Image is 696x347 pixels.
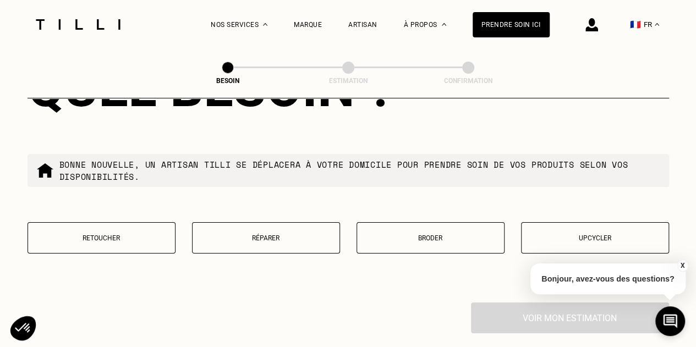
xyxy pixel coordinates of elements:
button: Broder [357,222,505,254]
button: Retoucher [28,222,176,254]
div: Confirmation [413,77,523,85]
img: commande à domicile [36,162,54,179]
img: Menu déroulant à propos [442,23,446,26]
div: Besoin [173,77,283,85]
a: Marque [294,21,322,29]
img: Logo du service de couturière Tilli [32,19,124,30]
p: Upcycler [527,234,663,242]
img: icône connexion [585,18,598,31]
div: Estimation [293,77,403,85]
a: Artisan [348,21,377,29]
button: Upcycler [521,222,669,254]
a: Prendre soin ici [473,12,550,37]
p: Retoucher [34,234,169,242]
p: Bonne nouvelle, un artisan tilli se déplacera à votre domicile pour prendre soin de vos produits ... [59,158,660,183]
button: Réparer [192,222,340,254]
p: Broder [363,234,498,242]
p: Réparer [198,234,334,242]
p: Bonjour, avez-vous des questions? [530,263,686,294]
img: Menu déroulant [263,23,267,26]
img: menu déroulant [655,23,659,26]
span: 🇫🇷 [630,19,641,30]
button: X [677,260,688,272]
